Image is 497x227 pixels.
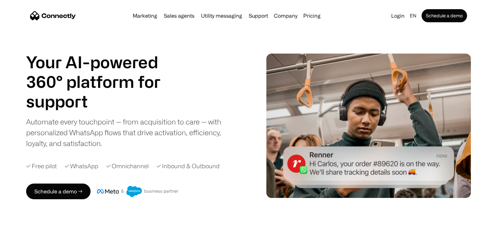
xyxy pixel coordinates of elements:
div: Company [272,11,299,20]
div: ✓ Free pilot [26,162,57,170]
h1: Your AI-powered 360° platform for [26,52,176,91]
a: Pricing [301,13,323,18]
h1: support [26,91,176,111]
a: Marketing [130,13,160,18]
div: en [410,11,416,20]
div: Automate every touchpoint — from acquisition to care — with personalized WhatsApp flows that driv... [26,116,232,149]
div: ✓ WhatsApp [65,162,98,170]
ul: Language list [13,216,39,225]
div: ✓ Inbound & Outbound [157,162,220,170]
div: ✓ Omnichannel [106,162,149,170]
a: Login [389,11,407,20]
div: carousel [26,91,176,111]
div: 2 of 4 [26,91,176,111]
a: Schedule a demo [422,9,467,22]
aside: Language selected: English [7,215,39,225]
img: Meta and Salesforce business partner badge. [97,186,179,197]
a: home [30,11,76,21]
a: Utility messaging [198,13,245,18]
div: en [407,11,420,20]
a: Support [246,13,271,18]
div: Company [274,11,297,20]
a: Schedule a demo → [26,184,91,199]
a: Sales agents [161,13,197,18]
